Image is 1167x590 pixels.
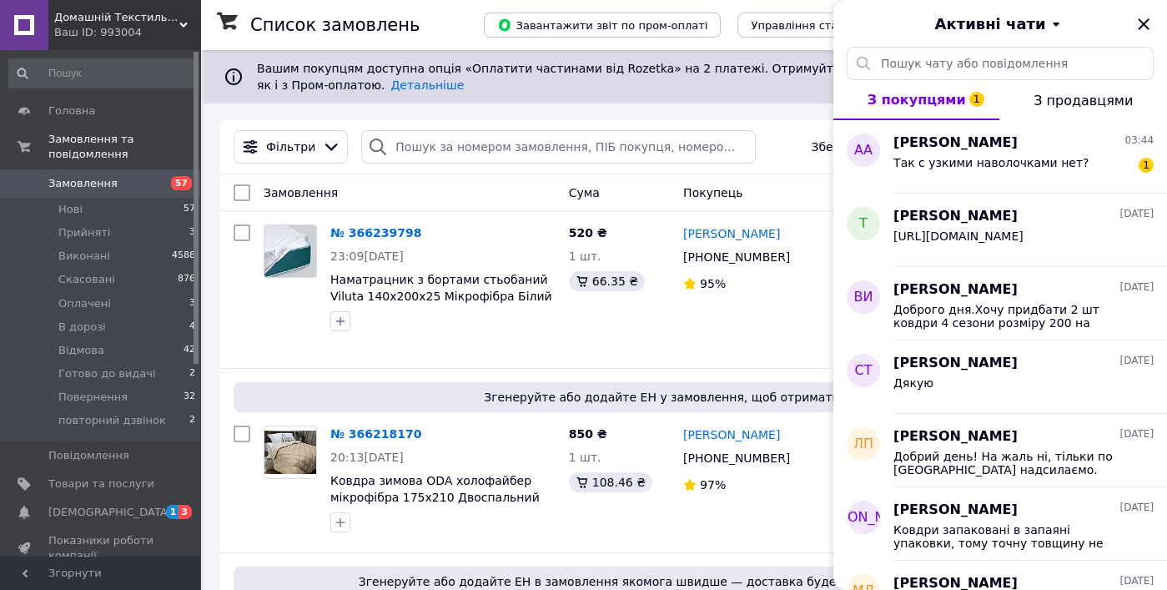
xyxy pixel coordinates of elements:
[48,176,118,191] span: Замовлення
[58,225,110,240] span: Прийняті
[58,249,110,264] span: Виконані
[893,303,1130,330] span: Доброго дня.Хочу придбати 2 шт ковдри 4 сезони розміру 200 на 210.Чи є такий розмір?Буду дуже вдя...
[58,272,115,287] span: Скасовані
[751,19,878,32] span: Управління статусами
[683,186,742,199] span: Покупець
[58,343,104,358] span: Відмова
[833,120,1167,194] button: АА[PERSON_NAME]03:44Так с узкими наволочками нет?1
[48,103,95,119] span: Головна
[855,361,873,381] span: СТ
[189,320,195,335] span: 4
[893,207,1018,226] span: [PERSON_NAME]
[569,226,607,240] span: 520 ₴
[569,186,600,199] span: Cума
[189,366,195,381] span: 2
[257,62,1104,92] span: Вашим покупцям доступна опція «Оплатити частинами від Rozetka» на 2 платежі. Отримуйте нові замов...
[48,505,172,520] span: [DEMOGRAPHIC_DATA]
[893,523,1130,550] span: Ковдри запаковані в запаяні упаковки, тому точну товщину не можемо заміряти. Тканина чохла мікроф...
[569,271,645,291] div: 66.35 ₴
[854,141,873,160] span: АА
[893,450,1130,477] span: Добрий день! На жаль ні, тільки по [GEOGRAPHIC_DATA] надсилаємо.
[1139,158,1154,173] span: 1
[893,354,1018,373] span: [PERSON_NAME]
[48,533,154,563] span: Показники роботи компанії
[1119,427,1154,441] span: [DATE]
[569,427,607,441] span: 850 ₴
[264,426,317,479] a: Фото товару
[54,25,200,40] div: Ваш ID: 993004
[266,139,315,155] span: Фільтри
[893,156,1089,169] span: Так с узкими наволочками нет?
[172,249,195,264] span: 4588
[853,435,873,454] span: ЛП
[893,427,1018,446] span: [PERSON_NAME]
[330,451,404,464] span: 20:13[DATE]
[240,389,1130,406] span: Згенеруйте або додайте ЕН у замовлення, щоб отримати оплату
[934,13,1045,35] span: Активні чати
[833,414,1167,487] button: ЛП[PERSON_NAME][DATE]Добрий день! На жаль ні, тільки по [GEOGRAPHIC_DATA] надсилаємо.
[330,226,421,240] a: № 366239798
[1034,93,1133,108] span: З продавцями
[893,376,933,390] span: Дякую
[166,505,179,519] span: 1
[48,448,129,463] span: Повідомлення
[189,413,195,428] span: 2
[264,431,316,475] img: Фото товару
[1119,207,1154,221] span: [DATE]
[240,573,1130,590] span: Згенеруйте або додайте ЕН в замовлення якомога швидше — доставка буде безкоштовною для покупця
[8,58,197,88] input: Пошук
[58,202,83,217] span: Нові
[1119,354,1154,368] span: [DATE]
[48,132,200,162] span: Замовлення та повідомлення
[569,451,601,464] span: 1 шт.
[1119,280,1154,295] span: [DATE]
[58,366,156,381] span: Готово до видачі
[847,47,1154,80] input: Пошук чату або повідомлення
[683,451,790,465] span: [PHONE_NUMBER]
[361,130,755,164] input: Пошук за номером замовлення, ПІБ покупця, номером телефону, Email, номером накладної
[264,186,338,199] span: Замовлення
[58,320,106,335] span: В дорозі
[833,267,1167,340] button: ВИ[PERSON_NAME][DATE]Доброго дня.Хочу придбати 2 шт ковдри 4 сезони розміру 200 на 210.Чи є такий...
[880,13,1120,35] button: Активні чати
[264,225,316,277] img: Фото товару
[189,296,195,311] span: 3
[250,15,420,35] h1: Список замовлень
[683,426,780,443] a: [PERSON_NAME]
[54,10,179,25] span: Домашній Текстиль Надобраніч
[833,487,1167,561] button: [PERSON_NAME][PERSON_NAME][DATE]Ковдри запаковані в запаяні упаковки, тому точну товщину не можем...
[700,478,726,492] span: 97%
[390,78,464,92] a: Детальніше
[58,296,111,311] span: Оплачені
[184,343,195,358] span: 42
[737,13,892,38] button: Управління статусами
[1124,134,1154,148] span: 03:44
[893,501,1018,520] span: [PERSON_NAME]
[264,224,317,278] a: Фото товару
[484,13,721,38] button: Завантажити звіт по пром-оплаті
[683,250,790,264] span: [PHONE_NUMBER]
[893,134,1018,153] span: [PERSON_NAME]
[683,225,780,242] a: [PERSON_NAME]
[854,288,873,307] span: ВИ
[178,272,195,287] span: 876
[171,176,192,190] span: 57
[833,340,1167,414] button: СТ[PERSON_NAME][DATE]Дякую
[1119,501,1154,515] span: [DATE]
[58,413,166,428] span: повторний дзвінок
[330,474,540,521] a: Ковдра зимова ODA холофайбер мікрофібра 175x210 Двоспальний Бежевий
[868,92,966,108] span: З покупцями
[700,277,726,290] span: 95%
[48,477,154,492] span: Товари та послуги
[808,508,919,527] span: [PERSON_NAME]
[1119,574,1154,588] span: [DATE]
[497,18,707,33] span: Завантажити звіт по пром-оплаті
[330,250,404,263] span: 23:09[DATE]
[58,390,128,405] span: Повернення
[330,273,552,303] span: Наматрацник з бортами стьобаний Viluta 140х200х25 Мікрофібра Білий
[859,214,868,234] span: Т
[833,80,999,120] button: З покупцями1
[1134,14,1154,34] button: Закрити
[999,80,1167,120] button: З продавцями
